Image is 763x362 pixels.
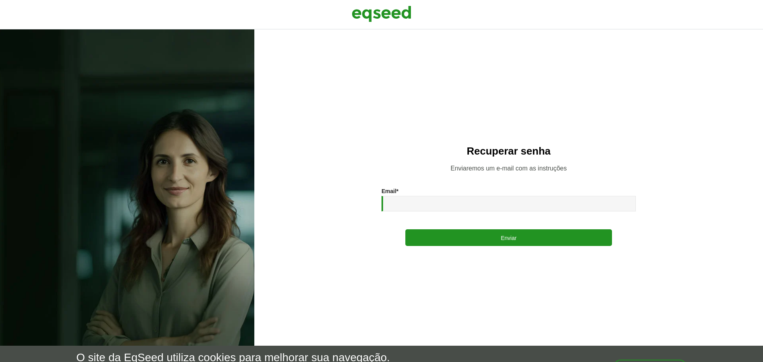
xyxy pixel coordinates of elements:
p: Enviaremos um e-mail com as instruções [270,165,747,172]
button: Enviar [405,229,612,246]
img: EqSeed Logo [352,4,411,24]
h2: Recuperar senha [270,145,747,157]
span: Este campo é obrigatório. [396,188,398,194]
label: Email [381,188,399,194]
